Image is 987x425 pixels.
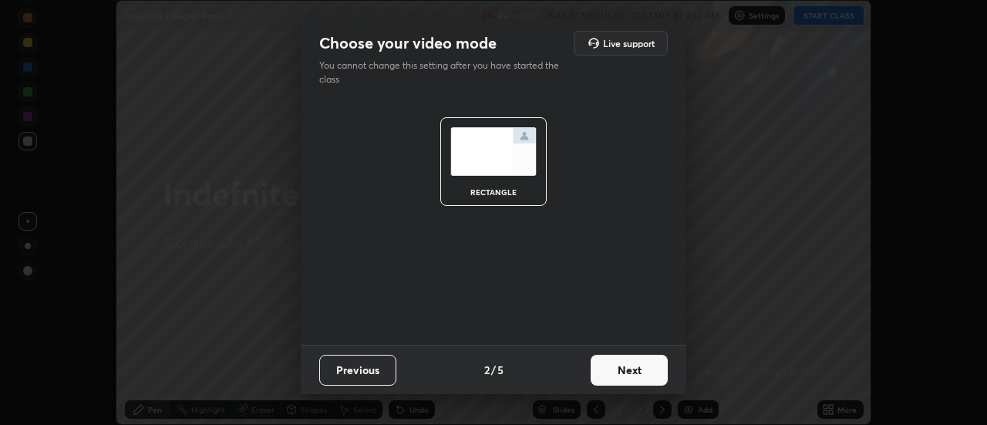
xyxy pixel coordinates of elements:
h5: Live support [603,39,655,48]
div: rectangle [463,188,524,196]
h4: / [491,362,496,378]
h2: Choose your video mode [319,33,497,53]
h4: 5 [497,362,504,378]
p: You cannot change this setting after you have started the class [319,59,569,86]
img: normalScreenIcon.ae25ed63.svg [450,127,537,176]
h4: 2 [484,362,490,378]
button: Previous [319,355,396,386]
button: Next [591,355,668,386]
